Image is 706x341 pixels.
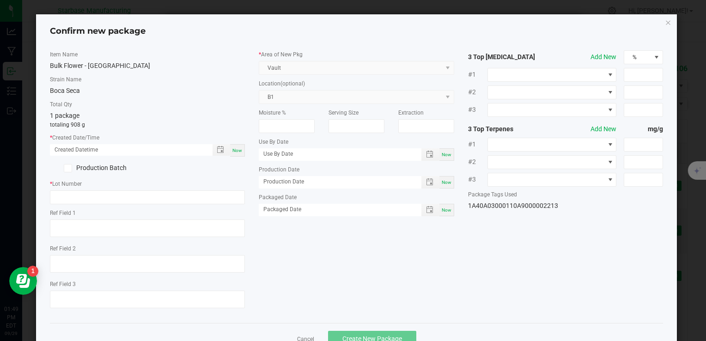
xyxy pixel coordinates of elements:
span: #1 [468,140,487,149]
label: Serving Size [329,109,384,117]
label: Created Date/Time [50,134,245,142]
span: NO DATA FOUND [487,68,617,82]
label: Moisture % [259,109,315,117]
span: #3 [468,105,487,115]
label: Total Qty [50,100,245,109]
label: Production Date [259,165,454,174]
h4: Confirm new package [50,25,663,37]
label: Ref Field 3 [50,280,245,288]
span: (optional) [280,80,305,87]
input: Packaged Date [259,204,411,215]
span: NO DATA FOUND [487,85,617,99]
span: % [624,51,651,64]
span: #2 [468,157,487,167]
label: Ref Field 1 [50,209,245,217]
span: Now [442,180,451,185]
span: Now [232,148,242,153]
label: Location [259,79,454,88]
button: Add New [590,124,616,134]
span: Toggle popup [421,176,439,189]
div: Boca Seca [50,86,245,96]
div: 1A40A03000110A9000002213 [468,201,663,211]
label: Production Batch [50,163,140,173]
span: NO DATA FOUND [487,155,617,169]
div: Bulk Flower - [GEOGRAPHIC_DATA] [50,61,245,71]
span: #1 [468,70,487,79]
label: Package Tags Used [468,190,663,199]
strong: 3 Top Terpenes [468,124,546,134]
label: Ref Field 2 [50,244,245,253]
span: Toggle popup [421,148,439,161]
strong: mg/g [624,124,663,134]
input: Production Date [259,176,411,188]
span: Now [442,152,451,157]
span: NO DATA FOUND [487,138,617,152]
button: Add New [590,52,616,62]
span: Toggle popup [213,144,231,156]
span: Toggle popup [421,204,439,216]
span: 1 package [50,112,79,119]
label: Area of New Pkg [259,50,454,59]
iframe: Resource center [9,267,37,295]
p: totaling 908 g [50,121,245,129]
span: #2 [468,87,487,97]
label: Extraction [398,109,454,117]
iframe: Resource center unread badge [27,266,38,277]
label: Strain Name [50,75,245,84]
span: NO DATA FOUND [487,103,617,117]
input: Use By Date [259,148,411,160]
label: Use By Date [259,138,454,146]
label: Item Name [50,50,245,59]
input: Created Datetime [50,144,202,156]
span: NO DATA FOUND [487,173,617,187]
strong: 3 Top [MEDICAL_DATA] [468,52,546,62]
label: Packaged Date [259,193,454,201]
span: Now [442,207,451,213]
span: #3 [468,175,487,184]
label: Lot Number [50,180,245,188]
